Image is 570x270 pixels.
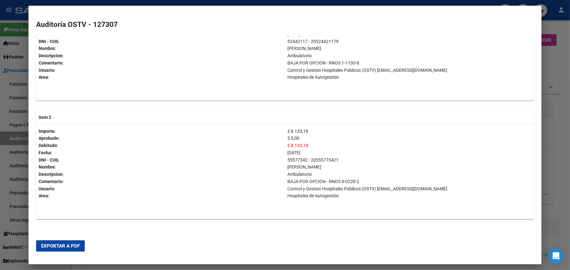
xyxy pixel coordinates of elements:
[287,128,531,135] p: $ 8.133,18
[39,149,282,156] p: Fecha:
[287,149,531,156] p: [DATE]
[39,171,282,178] p: Descripcion:
[39,185,282,193] p: Usuario:
[39,38,282,52] p: DNI - CUIL Nombre:
[287,38,531,52] p: 52442117 - 20524421179 [PERSON_NAME]
[39,156,282,171] p: DNI - CUIL Nombre:
[287,143,308,148] span: $ 8.133,18
[39,59,282,67] p: Comentario:
[287,135,531,142] p: $ 0,00
[39,115,51,120] strong: Item 2
[39,52,282,59] p: Descripcion:
[287,171,531,178] p: Ambulatorio
[287,178,531,185] p: BAJA POR OPCION - RNOS 4-0220-2
[36,19,534,30] h2: Auditoría OSTV - 127307
[39,67,282,74] p: Usuario:
[287,192,531,199] p: Hospitales de Autogestión
[36,240,85,252] button: Exportar a PDF
[287,52,531,59] p: Ambulatorio
[39,128,282,135] p: Importe:
[287,74,531,81] p: Hospitales de Autogestión
[548,249,564,264] div: Open Intercom Messenger
[39,74,282,81] p: Area:
[39,192,282,199] p: Area:
[287,185,531,193] p: Control y Gestion Hospitales Públicos (OSTV) [EMAIL_ADDRESS][DOMAIN_NAME]
[39,135,282,142] p: Aprobado:
[41,243,80,249] span: Exportar a PDF
[287,59,531,67] p: BAJA POR OPCION - RNOS 1-1130-8
[287,67,531,74] p: Control y Gestion Hospitales Públicos (OSTV) [EMAIL_ADDRESS][DOMAIN_NAME]
[39,178,282,185] p: Comentario:
[287,156,531,171] p: 55577342 - 20555773421 [PERSON_NAME]
[39,142,282,149] p: Debitado:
